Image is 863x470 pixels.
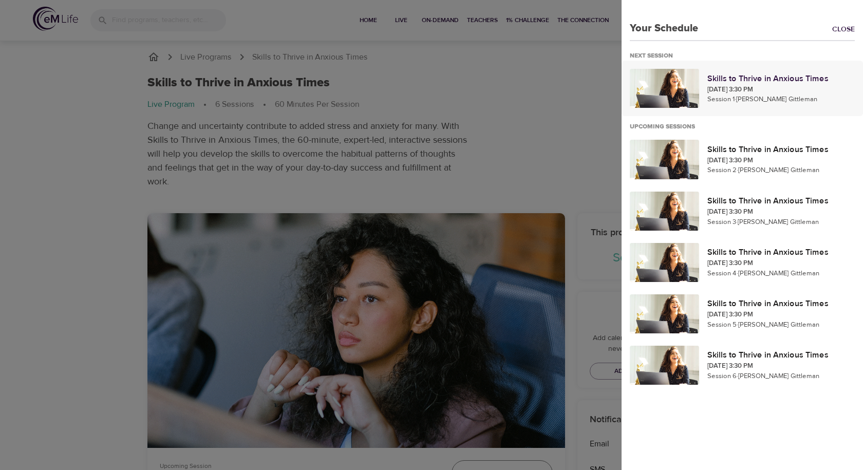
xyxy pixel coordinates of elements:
[707,320,855,330] p: Session 5 · [PERSON_NAME] Gittleman
[707,85,855,95] p: [DATE] 3:30 PM
[707,269,855,279] p: Session 4 · [PERSON_NAME] Gittleman
[707,156,855,166] p: [DATE] 3:30 PM
[707,217,855,228] p: Session 3 · [PERSON_NAME] Gittleman
[707,195,855,207] p: Skills to Thrive in Anxious Times
[707,310,855,320] p: [DATE] 3:30 PM
[630,52,681,61] div: Next Session
[707,349,855,361] p: Skills to Thrive in Anxious Times
[707,143,855,156] p: Skills to Thrive in Anxious Times
[707,72,855,85] p: Skills to Thrive in Anxious Times
[707,297,855,310] p: Skills to Thrive in Anxious Times
[707,361,855,371] p: [DATE] 3:30 PM
[630,123,703,131] div: Upcoming Sessions
[707,95,855,105] p: Session 1 · [PERSON_NAME] Gittleman
[622,21,698,36] p: Your Schedule
[707,258,855,269] p: [DATE] 3:30 PM
[707,371,855,382] p: Session 6 · [PERSON_NAME] Gittleman
[832,24,863,36] a: Close
[707,207,855,217] p: [DATE] 3:30 PM
[707,246,855,258] p: Skills to Thrive in Anxious Times
[707,165,855,176] p: Session 2 · [PERSON_NAME] Gittleman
